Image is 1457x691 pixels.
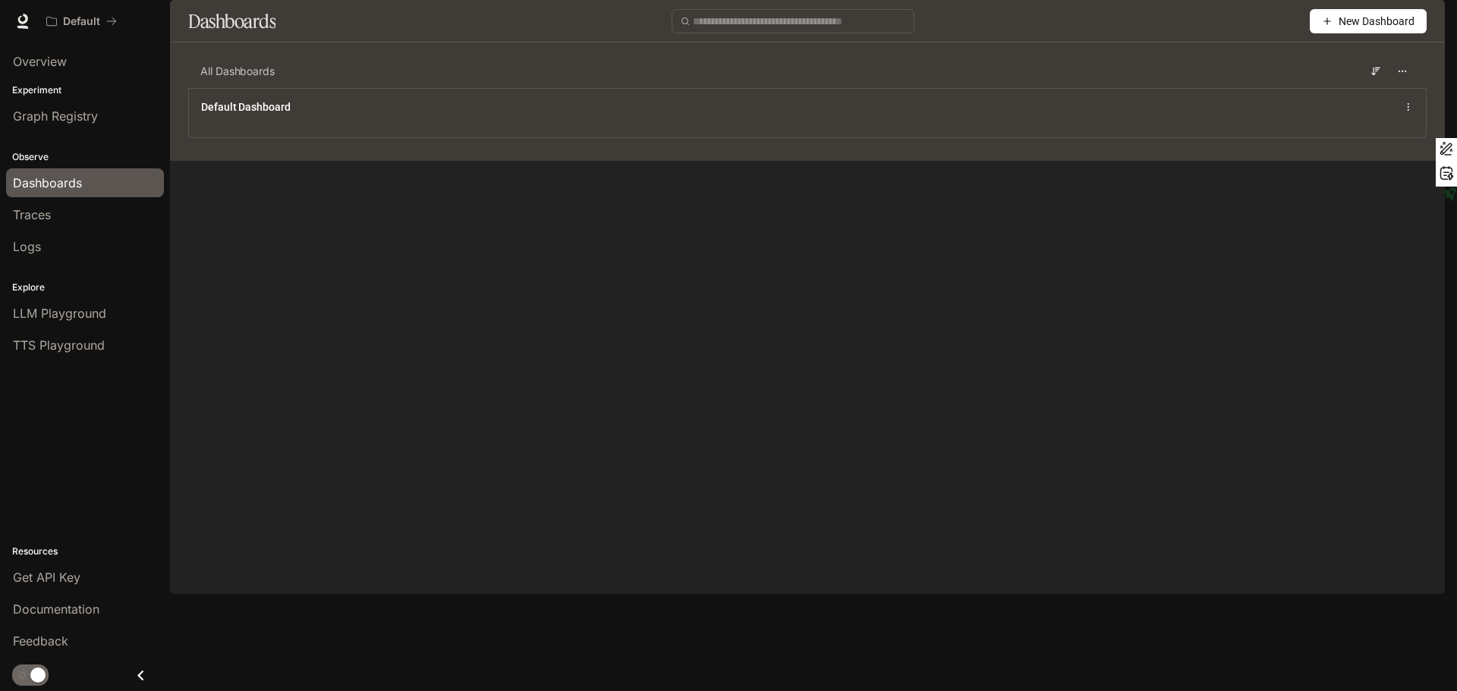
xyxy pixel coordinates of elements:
button: All workspaces [39,6,124,36]
p: Default [63,15,100,28]
button: New Dashboard [1310,9,1427,33]
h1: Dashboards [188,6,275,36]
span: All Dashboards [200,64,275,79]
span: New Dashboard [1339,13,1415,30]
a: Default Dashboard [201,99,291,115]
